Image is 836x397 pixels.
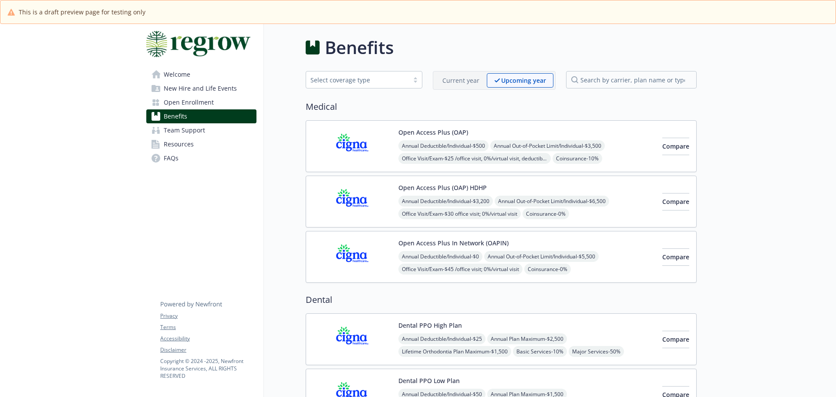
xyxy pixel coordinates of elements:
a: New Hire and Life Events [146,81,256,95]
span: Annual Deductible/Individual - $25 [398,333,485,344]
img: CIGNA carrier logo [313,321,391,358]
a: Privacy [160,312,256,320]
span: Basic Services - 10% [513,346,567,357]
span: Annual Deductible/Individual - $500 [398,140,489,151]
span: Compare [662,253,689,261]
span: Office Visit/Exam - $25 /office visit, 0%/virtual visit, deductible does not apply [398,153,551,164]
p: Copyright © 2024 - 2025 , Newfront Insurance Services, ALL RIGHTS RESERVED [160,357,256,380]
span: Annual Deductible/Individual - $0 [398,251,482,262]
a: Terms [160,323,256,331]
a: FAQs [146,151,256,165]
span: Annual Plan Maximum - $2,500 [487,333,567,344]
img: CIGNA carrier logo [313,183,391,220]
img: CIGNA carrier logo [313,238,391,275]
a: Accessibility [160,335,256,343]
span: Coinsurance - 0% [522,208,569,219]
div: Select coverage type [310,75,405,85]
span: Annual Out-of-Pocket Limit/Individual - $3,500 [490,140,605,151]
span: Coinsurance - 10% [553,153,602,164]
span: Annual Out-of-Pocket Limit/Individual - $6,500 [495,196,609,207]
input: search by carrier, plan name or type [566,71,697,88]
span: Annual Out-of-Pocket Limit/Individual - $5,500 [484,251,599,262]
span: Office Visit/Exam - $30 office visit; 0%/virtual visit [398,208,521,219]
span: Compare [662,335,689,343]
button: Compare [662,248,689,266]
a: Resources [146,137,256,151]
button: Dental PPO Low Plan [398,376,460,385]
h1: Benefits [325,34,394,61]
span: Resources [164,137,194,151]
a: Disclaimer [160,346,256,354]
span: Team Support [164,123,205,137]
span: Lifetime Orthodontia Plan Maximum - $1,500 [398,346,511,357]
button: Open Access Plus (OAP) HDHP [398,183,487,192]
h2: Medical [306,100,697,113]
h2: Dental [306,293,697,306]
button: Compare [662,331,689,348]
button: Compare [662,138,689,155]
a: Team Support [146,123,256,137]
span: New Hire and Life Events [164,81,237,95]
span: Compare [662,142,689,150]
button: Dental PPO High Plan [398,321,462,330]
span: This is a draft preview page for testing only [19,7,145,17]
a: Welcome [146,68,256,81]
span: Open Enrollment [164,95,214,109]
button: Open Access Plus In Network (OAPIN) [398,238,509,248]
span: Welcome [164,68,190,81]
span: Major Services - 50% [569,346,624,357]
span: Office Visit/Exam - $45 /office visit; 0%/virtual visit [398,264,522,275]
button: Compare [662,193,689,210]
p: Current year [442,76,479,85]
span: Annual Deductible/Individual - $3,200 [398,196,493,207]
span: Benefits [164,109,187,123]
button: Open Access Plus (OAP) [398,128,468,137]
span: Compare [662,197,689,206]
a: Benefits [146,109,256,123]
p: Upcoming year [501,76,546,85]
img: CIGNA carrier logo [313,128,391,165]
span: FAQs [164,151,179,165]
a: Open Enrollment [146,95,256,109]
span: Coinsurance - 0% [524,264,571,275]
